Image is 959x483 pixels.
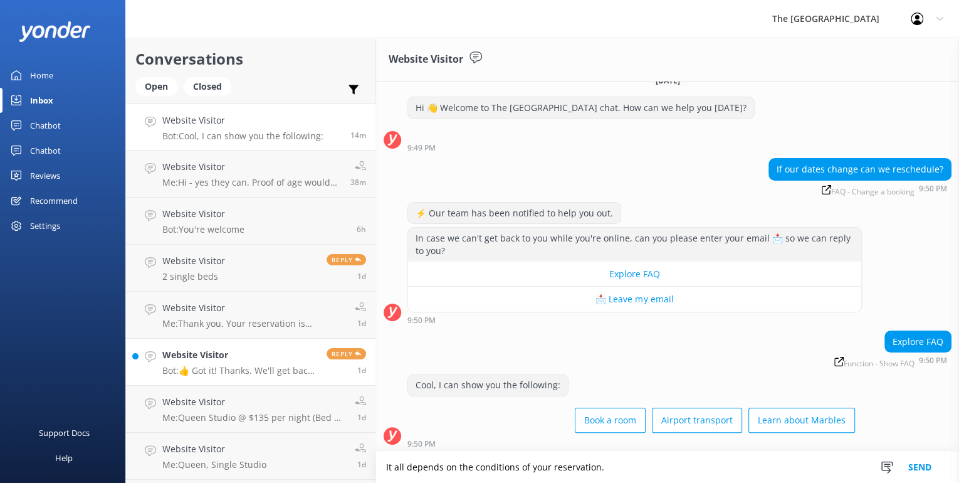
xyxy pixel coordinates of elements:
[126,433,375,480] a: Website VisitorMe:Queen, Single Studio1d
[407,439,855,448] div: Sep 10 2025 09:50pm (UTC +12:00) Pacific/Auckland
[408,203,621,224] div: ⚡ Our team has been notified to help you out.
[126,151,375,198] a: Website VisitorMe:Hi - yes they can. Proof of age would be required for the [DEMOGRAPHIC_DATA].38m
[162,412,345,423] p: Me: Queen Studio @ $135 per night (Bed & Breakfast) - x1 adult - total Bed & Breakfast package - ...
[350,177,366,188] span: Sep 10 2025 09:27pm (UTC +12:00) Pacific/Auckland
[162,318,345,329] p: Me: Thank you. Your reservation is confirmed.
[19,21,91,42] img: yonder-white-logo.png
[407,317,436,324] strong: 9:50 PM
[30,88,53,113] div: Inbox
[357,365,366,376] span: Sep 09 2025 02:42pm (UTC +12:00) Pacific/Auckland
[834,357,914,368] span: Function - Show FAQ
[30,213,60,238] div: Settings
[162,459,266,470] p: Me: Queen, Single Studio
[30,113,61,138] div: Chatbot
[408,262,861,287] button: Explore FAQ
[768,184,951,196] div: Sep 10 2025 09:50pm (UTC +12:00) Pacific/Auckland
[408,374,568,396] div: Cool, I can show you the following:
[389,51,463,68] h3: Website Visitor
[162,130,323,142] p: Bot: Cool, I can show you the following:
[30,138,61,163] div: Chatbot
[575,408,646,433] button: Book a room
[126,292,375,339] a: Website VisitorMe:Thank you. Your reservation is confirmed.1d
[357,318,366,329] span: Sep 09 2025 06:17pm (UTC +12:00) Pacific/Auckland
[162,177,341,188] p: Me: Hi - yes they can. Proof of age would be required for the [DEMOGRAPHIC_DATA].
[822,185,914,196] span: FAQ - Change a booking
[357,224,366,235] span: Sep 10 2025 03:33pm (UTC +12:00) Pacific/Auckland
[162,207,244,221] h4: Website Visitor
[126,245,375,292] a: Website Visitor2 single bedsReply1d
[162,254,225,268] h4: Website Visitor
[350,130,366,141] span: Sep 10 2025 09:50pm (UTC +12:00) Pacific/Auckland
[162,395,345,409] h4: Website Visitor
[162,224,244,235] p: Bot: You're welcome
[30,63,53,88] div: Home
[885,331,951,353] div: Explore FAQ
[830,356,951,368] div: Sep 10 2025 09:50pm (UTC +12:00) Pacific/Auckland
[408,97,754,119] div: Hi 👋 Welcome to The [GEOGRAPHIC_DATA] chat. How can we help you [DATE]?
[135,47,366,71] h2: Conversations
[896,452,943,483] button: Send
[55,445,73,470] div: Help
[919,357,947,368] strong: 9:50 PM
[135,79,184,93] a: Open
[162,442,266,456] h4: Website Visitor
[162,348,317,362] h4: Website Visitor
[30,188,78,213] div: Recommend
[376,452,959,483] textarea: It all depends on the conditions of your reservation.
[327,254,366,265] span: Reply
[126,103,375,151] a: Website VisitorBot:Cool, I can show you the following:14m
[357,459,366,470] span: Sep 09 2025 08:00am (UTC +12:00) Pacific/Auckland
[184,79,238,93] a: Closed
[357,412,366,423] span: Sep 09 2025 08:05am (UTC +12:00) Pacific/Auckland
[162,301,345,315] h4: Website Visitor
[748,408,855,433] button: Learn about Marbles
[39,420,90,445] div: Support Docs
[162,160,341,174] h4: Website Visitor
[769,159,951,180] div: If our dates change can we reschedule?
[408,287,861,312] button: 📩 Leave my email
[919,185,947,196] strong: 9:50 PM
[162,271,225,282] p: 2 single beds
[126,386,375,433] a: Website VisitorMe:Queen Studio @ $135 per night (Bed & Breakfast) - x1 adult - total Bed & Breakf...
[327,348,366,359] span: Reply
[126,339,375,386] a: Website VisitorBot:👍 Got it! Thanks. We'll get back to you as soon as we canReply1d
[407,440,436,448] strong: 9:50 PM
[407,316,862,324] div: Sep 10 2025 09:50pm (UTC +12:00) Pacific/Auckland
[652,408,742,433] button: Airport transport
[126,198,375,245] a: Website VisitorBot:You're welcome6h
[135,77,177,96] div: Open
[407,144,436,152] strong: 9:49 PM
[357,271,366,282] span: Sep 09 2025 08:40pm (UTC +12:00) Pacific/Auckland
[162,114,323,127] h4: Website Visitor
[184,77,231,96] div: Closed
[407,143,755,152] div: Sep 10 2025 09:49pm (UTC +12:00) Pacific/Auckland
[30,163,60,188] div: Reviews
[408,228,861,261] div: In case we can't get back to you while you're online, can you please enter your email 📩 so we can...
[162,365,317,376] p: Bot: 👍 Got it! Thanks. We'll get back to you as soon as we can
